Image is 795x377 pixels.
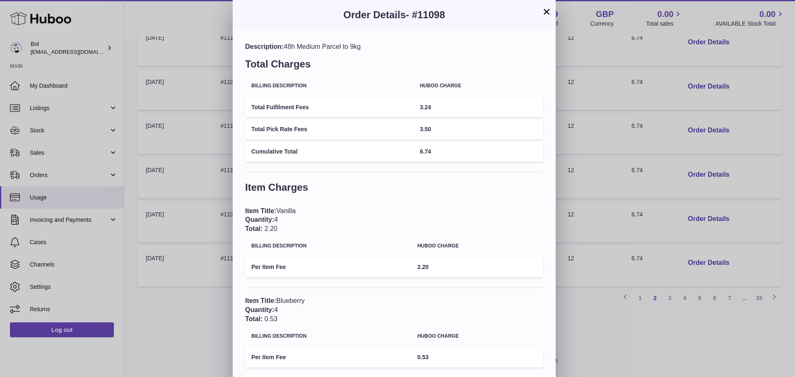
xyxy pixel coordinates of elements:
[245,207,543,233] div: Vanilla 4
[411,327,543,345] th: Huboo charge
[245,43,284,50] span: Description:
[265,315,277,322] span: 0.53
[420,148,431,155] span: 6.74
[245,257,411,277] td: Per Item Fee
[406,9,445,20] span: - #11098
[542,7,552,17] button: ×
[414,77,543,95] th: Huboo charge
[245,181,543,198] h3: Item Charges
[417,264,429,270] span: 2.20
[245,142,414,162] td: Cumulative Total
[245,327,411,345] th: Billing Description
[420,104,431,110] span: 3.24
[245,58,543,75] h3: Total Charges
[245,42,543,51] div: 48h Medium Parcel to 9kg
[245,306,274,313] span: Quantity:
[245,8,543,22] h3: Order Details
[245,119,414,139] td: Total Pick Rate Fees
[245,315,263,322] span: Total:
[411,237,543,255] th: Huboo charge
[245,297,276,304] span: Item Title:
[245,207,276,214] span: Item Title:
[245,97,414,118] td: Total Fulfilment Fees
[417,354,429,360] span: 0.53
[245,296,543,323] div: Blueberry 4
[245,216,274,223] span: Quantity:
[245,347,411,367] td: Per Item Fee
[245,237,411,255] th: Billing Description
[245,225,263,232] span: Total:
[265,225,277,232] span: 2.20
[245,77,414,95] th: Billing Description
[420,126,431,132] span: 3.50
